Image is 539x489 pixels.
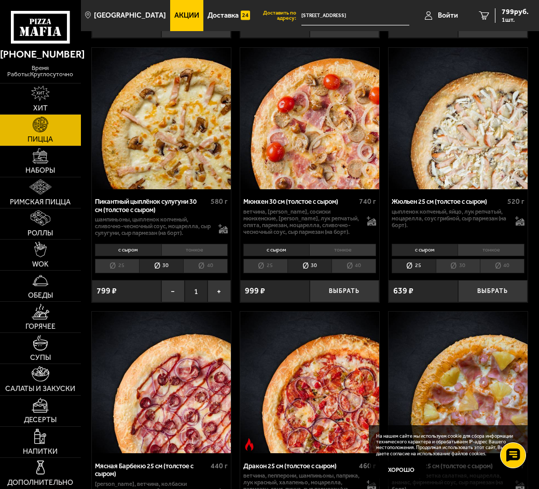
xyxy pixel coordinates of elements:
[243,462,356,470] div: Дракон 25 см (толстое с сыром)
[25,167,55,174] span: Наборы
[27,230,53,237] span: Роллы
[458,280,528,302] button: Выбрать
[243,198,356,206] div: Мюнхен 30 см (толстое с сыром)
[392,244,458,256] li: с сыром
[502,17,529,23] span: 1 шт.
[23,448,58,455] span: Напитки
[94,12,166,19] span: [GEOGRAPHIC_DATA]
[240,312,379,454] a: Острое блюдоДракон 25 см (толстое с сыром)
[243,438,255,451] img: Острое блюдо
[92,312,231,454] img: Мясная Барбекю 25 см (толстое с сыром)
[309,244,376,256] li: тонкое
[139,259,183,273] li: 30
[96,287,117,295] span: 799 ₽
[393,287,413,295] span: 639 ₽
[392,259,436,273] li: 25
[241,9,250,21] img: 15daf4d41897b9f0e9f617042186c801.svg
[211,462,228,470] span: 440 г
[10,199,71,206] span: Римская пицца
[310,280,379,302] button: Выбрать
[208,280,231,302] button: +
[331,259,376,273] li: 40
[92,48,231,190] img: Пикантный цыплёнок сулугуни 30 см (толстое с сыром)
[254,10,301,21] span: Доставить по адресу:
[287,259,331,273] li: 30
[240,312,379,454] img: Дракон 25 см (толстое с сыром)
[245,287,265,295] span: 999 ₽
[359,197,376,206] span: 740 г
[25,323,56,330] span: Горячее
[161,280,185,302] button: −
[95,244,161,256] li: с сыром
[24,416,57,424] span: Десерты
[507,197,524,206] span: 520 г
[95,216,213,236] p: шампиньоны, цыпленок копченый, сливочно-чесночный соус, моцарелла, сыр сулугуни, сыр пармезан (на...
[243,208,362,235] p: ветчина, [PERSON_NAME], сосиски мюнхенские, [PERSON_NAME], лук репчатый, опята, пармезан, моцарел...
[458,244,524,256] li: тонкое
[389,48,528,190] img: Жюльен 25 см (толстое с сыром)
[359,462,376,470] span: 460 г
[376,433,518,456] p: На нашем сайте мы используем cookie для сбора информации технического характера и обрабатываем IP...
[5,385,75,393] span: Салаты и закуски
[480,259,524,273] li: 40
[95,259,139,273] li: 25
[161,244,228,256] li: тонкое
[301,6,409,25] input: Ваш адрес доставки
[240,48,379,190] img: Мюнхен 30 см (толстое с сыром)
[95,462,208,478] div: Мясная Барбекю 25 см (толстое с сыром)
[32,261,49,268] span: WOK
[436,259,480,273] li: 30
[7,479,73,486] span: Дополнительно
[28,292,53,299] span: Обеды
[211,197,228,206] span: 580 г
[438,12,458,19] span: Войти
[392,208,510,229] p: цыпленок копченый, яйцо, лук репчатый, моцарелла, соус грибной, сыр пармезан (на борт).
[95,198,208,214] div: Пикантный цыплёнок сулугуни 30 см (толстое с сыром)
[183,259,228,273] li: 40
[389,312,528,454] img: Гавайская 25 см (толстое с сыром)
[27,136,53,143] span: Пицца
[243,244,310,256] li: с сыром
[30,354,51,361] span: Супы
[174,12,199,19] span: Акции
[33,105,48,112] span: Хит
[392,198,505,206] div: Жюльен 25 см (толстое с сыром)
[243,259,287,273] li: 25
[376,462,426,478] button: Хорошо
[185,280,208,302] span: 1
[208,12,239,19] span: Доставка
[502,8,529,16] span: 799 руб.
